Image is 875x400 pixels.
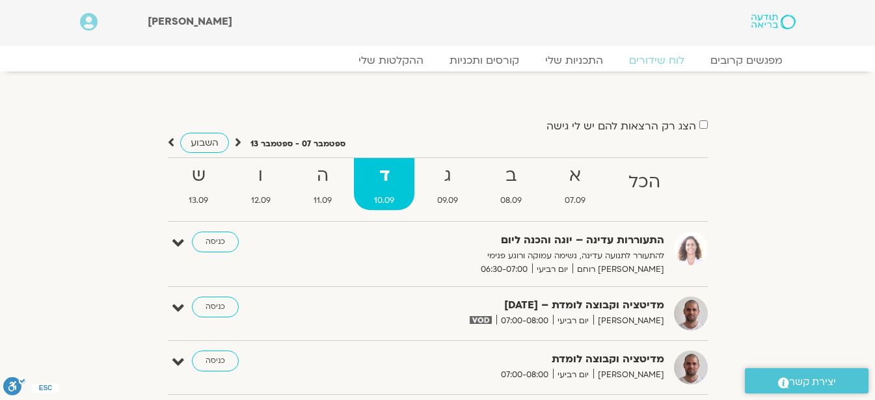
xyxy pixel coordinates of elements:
span: 11.09 [293,194,352,207]
a: ה11.09 [293,158,352,210]
a: קורסים ותכניות [437,54,532,67]
a: הכל [608,158,680,210]
span: [PERSON_NAME] רוחם [572,263,664,276]
a: ג09.09 [417,158,478,210]
span: [PERSON_NAME] [593,314,664,328]
a: ו12.09 [231,158,291,210]
p: ספטמבר 07 - ספטמבר 13 [250,137,345,151]
strong: ו [231,161,291,191]
nav: Menu [80,54,796,67]
span: 10.09 [354,194,414,207]
a: ההקלטות שלי [345,54,437,67]
a: השבוע [180,133,229,153]
a: כניסה [192,351,239,371]
img: vodicon [470,316,491,324]
label: הצג רק הרצאות להם יש לי גישה [546,120,696,132]
p: להתעורר לתנועה עדינה, נשימה עמוקה ורוגע פנימי [345,249,664,263]
strong: הכל [608,168,680,197]
strong: התעוררות עדינה – יוגה והכנה ליום [345,232,664,249]
span: 06:30-07:00 [476,263,532,276]
a: מפגשים קרובים [697,54,796,67]
span: [PERSON_NAME] [148,14,232,29]
span: 07:00-08:00 [496,368,553,382]
a: לוח שידורים [616,54,697,67]
span: 07:00-08:00 [496,314,553,328]
span: יום רביעי [553,368,593,382]
span: 12.09 [231,194,291,207]
span: יום רביעי [553,314,593,328]
span: יום רביעי [532,263,572,276]
strong: מדיטציה וקבוצה לומדת – [DATE] [345,297,664,314]
a: ש13.09 [169,158,229,210]
span: יצירת קשר [789,373,836,391]
span: השבוע [191,137,219,149]
a: כניסה [192,232,239,252]
strong: א [545,161,606,191]
span: 13.09 [169,194,229,207]
strong: מדיטציה וקבוצה לומדת [345,351,664,368]
strong: ב [481,161,543,191]
strong: ה [293,161,352,191]
a: א07.09 [545,158,606,210]
span: 08.09 [481,194,543,207]
a: ב08.09 [481,158,543,210]
strong: ג [417,161,478,191]
span: [PERSON_NAME] [593,368,664,382]
a: ד10.09 [354,158,414,210]
span: 07.09 [545,194,606,207]
a: יצירת קשר [745,368,868,393]
a: כניסה [192,297,239,317]
strong: ש [169,161,229,191]
strong: ד [354,161,414,191]
a: התכניות שלי [532,54,616,67]
span: 09.09 [417,194,478,207]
